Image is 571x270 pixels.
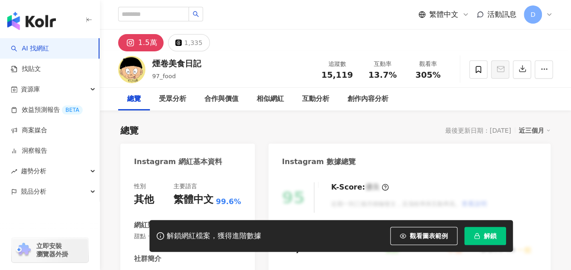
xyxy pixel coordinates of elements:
[134,254,161,264] div: 社群簡介
[152,58,201,69] div: 煙卷美食日記
[21,161,46,181] span: 趨勢分析
[21,79,40,100] span: 資源庫
[21,181,46,202] span: 競品分析
[15,243,32,257] img: chrome extension
[410,232,448,240] span: 觀看圖表範例
[120,124,139,137] div: 總覽
[365,60,400,69] div: 互動率
[167,231,261,241] div: 解鎖網紅檔案，獲得進階數據
[11,44,49,53] a: searchAI 找網紅
[174,182,197,190] div: 主要語言
[168,34,209,51] button: 1,335
[320,60,354,69] div: 追蹤數
[11,146,47,155] a: 洞察報告
[368,70,397,80] span: 13.7%
[11,168,17,175] span: rise
[204,94,238,105] div: 合作與價值
[134,193,154,207] div: 其他
[11,65,41,74] a: 找貼文
[12,238,88,262] a: chrome extension立即安裝 瀏覽器外掛
[118,56,145,83] img: KOL Avatar
[36,242,68,258] span: 立即安裝 瀏覽器外掛
[429,10,458,20] span: 繁體中文
[134,182,146,190] div: 性別
[193,11,199,17] span: search
[321,70,353,80] span: 15,119
[487,10,516,19] span: 活動訊息
[11,105,83,115] a: 效益預測報告BETA
[159,94,186,105] div: 受眾分析
[282,157,356,167] div: Instagram 數據總覽
[464,227,506,245] button: 解鎖
[11,126,47,135] a: 商案媒合
[302,94,329,105] div: 互動分析
[257,94,284,105] div: 相似網紅
[138,36,157,49] div: 1.5萬
[7,12,56,30] img: logo
[152,73,176,80] span: 97_food
[484,232,497,240] span: 解鎖
[348,94,388,105] div: 創作內容分析
[127,94,141,105] div: 總覽
[174,193,214,207] div: 繁體中文
[390,227,457,245] button: 觀看圖表範例
[184,36,202,49] div: 1,335
[531,10,536,20] span: D
[134,157,222,167] div: Instagram 網紅基本資料
[331,182,389,192] div: K-Score :
[118,34,164,51] button: 1.5萬
[216,197,241,207] span: 99.6%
